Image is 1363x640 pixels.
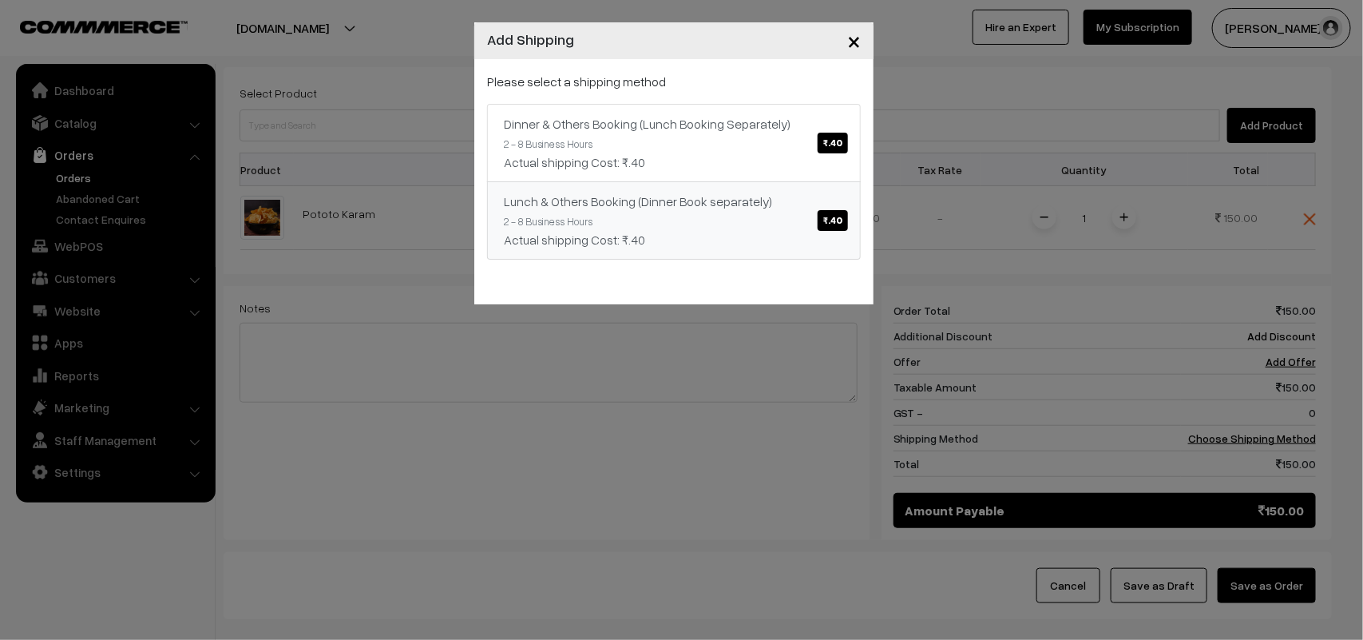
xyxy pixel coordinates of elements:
small: 2 - 8 Business Hours [504,137,592,150]
button: Close [834,16,874,66]
div: Lunch & Others Booking (Dinner Book separately) [504,192,844,211]
span: ₹.40 [818,133,848,153]
div: Actual shipping Cost: ₹.40 [504,153,844,172]
a: Dinner & Others Booking (Lunch Booking Separately)₹.40 2 - 8 Business HoursActual shipping Cost: ... [487,104,861,182]
div: Dinner & Others Booking (Lunch Booking Separately) [504,114,844,133]
small: 2 - 8 Business Hours [504,215,592,228]
p: Please select a shipping method [487,72,861,91]
span: ₹.40 [818,210,848,231]
span: × [847,26,861,55]
div: Actual shipping Cost: ₹.40 [504,230,844,249]
a: Lunch & Others Booking (Dinner Book separately)₹.40 2 - 8 Business HoursActual shipping Cost: ₹.40 [487,181,861,260]
h4: Add Shipping [487,29,574,50]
